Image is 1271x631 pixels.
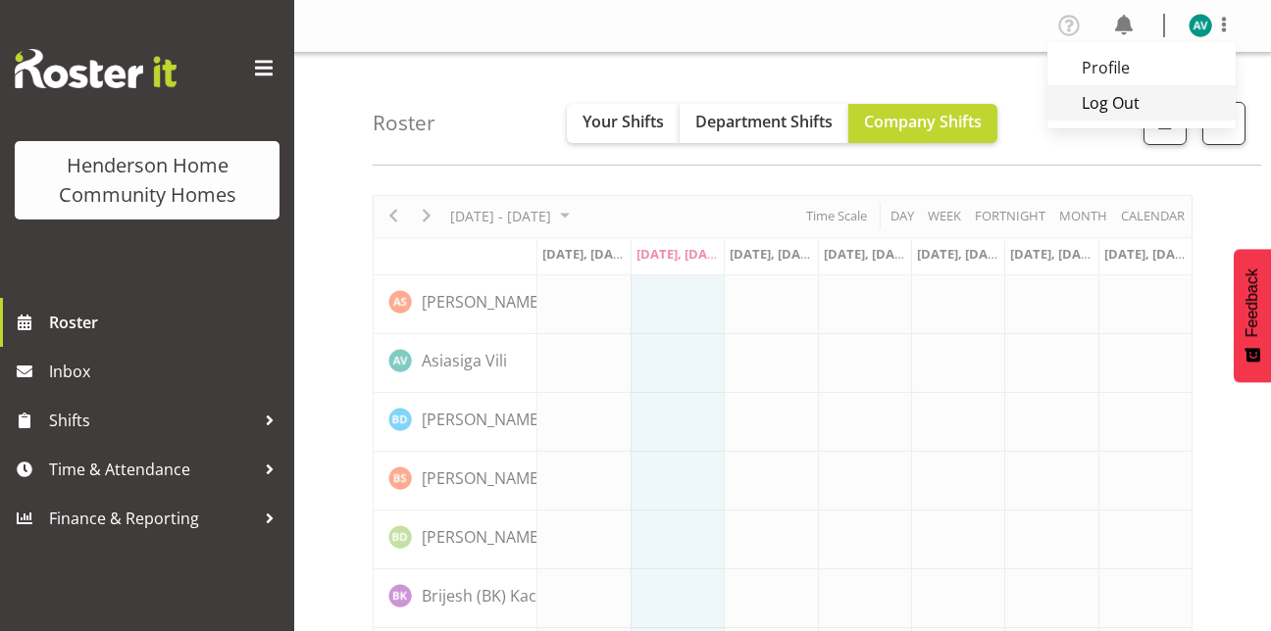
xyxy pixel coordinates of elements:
img: asiasiga-vili8528.jpg [1189,14,1212,37]
span: Finance & Reporting [49,504,255,533]
button: Department Shifts [680,104,848,143]
span: Roster [49,308,284,337]
button: Feedback - Show survey [1234,249,1271,382]
span: Feedback [1244,268,1261,337]
span: Time & Attendance [49,455,255,484]
img: Rosterit website logo [15,49,177,88]
div: Henderson Home Community Homes [34,151,260,210]
span: Department Shifts [695,111,833,132]
h4: Roster [373,112,435,134]
span: Inbox [49,357,284,386]
button: Company Shifts [848,104,997,143]
a: Log Out [1047,85,1236,121]
span: Shifts [49,406,255,435]
a: Profile [1047,50,1236,85]
button: Your Shifts [567,104,680,143]
span: Your Shifts [583,111,664,132]
span: Company Shifts [864,111,982,132]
